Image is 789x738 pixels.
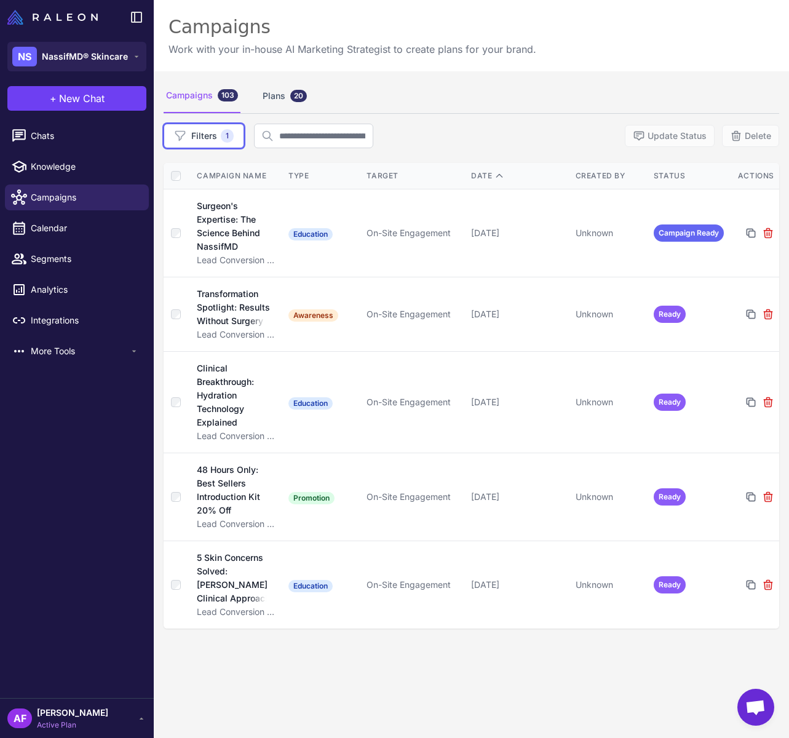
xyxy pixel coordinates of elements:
div: Target [367,170,461,181]
span: Education [288,228,333,240]
span: Ready [654,576,686,593]
img: Raleon Logo [7,10,98,25]
div: Date [471,170,566,181]
span: Integrations [31,314,139,327]
div: Type [288,170,357,181]
div: Unknown [576,578,644,592]
a: Analytics [5,277,149,303]
button: Delete [722,125,779,147]
div: Lead Conversion Messaging Test - [DATE] [197,517,276,531]
div: Lead Conversion Messaging Test - [DATE] [197,253,276,267]
div: Lead Conversion Messaging Test - [DATE] [197,605,276,619]
span: Active Plan [37,720,108,731]
span: Segments [31,252,139,266]
div: [DATE] [471,490,566,504]
div: Created By [576,170,644,181]
span: 1 [221,129,234,143]
span: + [50,91,57,106]
div: 48 Hours Only: Best Sellers Introduction Kit 20% Off [197,463,270,517]
div: [DATE] [471,307,566,321]
div: Unknown [576,490,644,504]
p: Work with your in-house AI Marketing Strategist to create plans for your brand. [169,42,536,57]
span: Ready [654,306,686,323]
span: Ready [654,394,686,411]
a: Integrations [5,307,149,333]
div: Unknown [576,395,644,409]
div: NS [12,47,37,66]
span: Chats [31,129,139,143]
div: Unknown [576,307,644,321]
span: Education [288,397,333,410]
span: NassifMD® Skincare [42,50,128,63]
a: Calendar [5,215,149,241]
div: Campaigns [164,79,240,113]
div: AF [7,708,32,728]
span: Campaign Ready [654,224,724,242]
div: 20 [290,90,307,102]
span: Knowledge [31,160,139,173]
div: On-Site Engagement [367,307,461,321]
span: Education [288,580,333,592]
a: Open chat [737,689,774,726]
div: On-Site Engagement [367,578,461,592]
button: NSNassifMD® Skincare [7,42,146,71]
span: [PERSON_NAME] [37,706,108,720]
div: [DATE] [471,395,566,409]
div: Unknown [576,226,644,240]
div: Transformation Spotlight: Results Without Surgery [197,287,270,328]
span: Awareness [288,309,338,322]
span: Campaigns [31,191,139,204]
a: Knowledge [5,154,149,180]
div: Plans [260,79,309,113]
span: More Tools [31,344,129,358]
span: Calendar [31,221,139,235]
span: New Chat [59,91,105,106]
button: Filters1 [164,124,244,148]
div: On-Site Engagement [367,395,461,409]
a: Campaigns [5,184,149,210]
div: Lead Conversion Messaging Test - [DATE] [197,429,276,443]
button: Update Status [625,125,715,147]
span: Promotion [288,492,335,504]
span: Ready [654,488,686,506]
div: Campaign Name [197,170,276,181]
button: +New Chat [7,86,146,111]
a: Chats [5,123,149,149]
span: Analytics [31,283,139,296]
div: Status [654,170,722,181]
div: Campaigns [169,15,536,39]
th: Actions [727,163,779,189]
div: [DATE] [471,226,566,240]
div: Lead Conversion Messaging Test - [DATE] [197,328,276,341]
div: On-Site Engagement [367,490,461,504]
div: 103 [218,89,238,101]
div: Surgeon's Expertise: The Science Behind NassifMD [197,199,270,253]
div: 5 Skin Concerns Solved: [PERSON_NAME] Clinical Approach [197,551,271,605]
a: Segments [5,246,149,272]
div: On-Site Engagement [367,226,461,240]
div: Clinical Breakthrough: Hydration Technology Explained [197,362,270,429]
div: [DATE] [471,578,566,592]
